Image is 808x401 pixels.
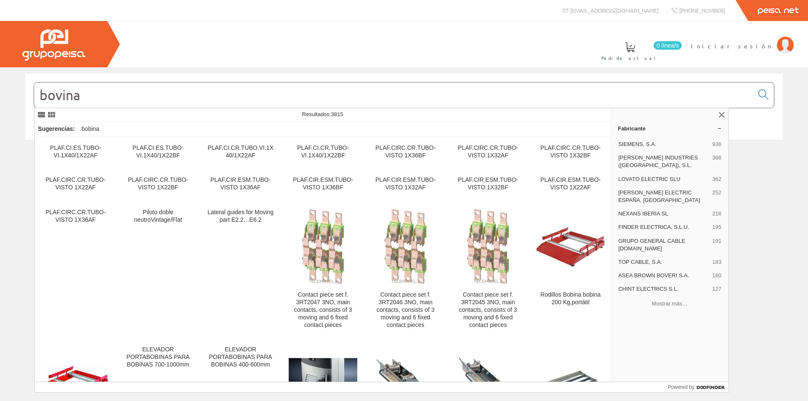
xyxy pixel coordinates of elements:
[454,291,522,329] div: Contact piece set f. 3RT2045 3NO, main contacts, consists of 3 moving and 6 fixed contact pieces
[282,138,364,169] a: PLAF.CI.CR.TUBO-VI.1X40/1X22BF
[41,144,110,159] div: PLAF.CI.ES.TUBO-VI.1X40/1X22AF
[447,170,529,201] a: PLAF.CIR.ESM.TUBO-VISTO 1X32BF
[611,122,728,135] a: Fabricante
[22,29,85,61] img: Grupo Peisa
[41,176,110,191] div: PLAF.CIRC.CR.TUBO-VISTO 1X22AF
[712,154,721,169] span: 366
[712,175,721,183] span: 362
[35,202,117,339] a: PLAF.CIRC.CR.TUBO-VISTO 1X36AF
[302,111,343,117] span: Resultados:
[371,291,440,329] div: Contact piece set f. 3RT2046 3NO, main contacts, consists of 3 moving and 6 fixed contact pieces
[454,176,522,191] div: PLAF.CIR.ESM.TUBO-VISTO 1X32BF
[712,258,721,266] span: 183
[289,144,357,159] div: PLAF.CI.CR.TUBO-VI.1X40/1X22BF
[35,123,77,135] div: Sugerencias:
[536,144,605,159] div: PLAF.CIRC.CR.TUBO-VISTO 1X32BF
[117,138,199,169] a: PLAF.CI.ES.TUBO-VI.1X40/1X22BF
[618,223,709,231] span: FINDER ELECTRICA, S.L.U.
[124,346,192,369] div: ELEVADOR PORTABOBINAS PARA BOBINAS 700-1000mm
[34,82,753,108] input: Buscar...
[117,170,199,201] a: PLAF.CIRC.CR.TUBO-VISTO 1X22BF
[712,223,721,231] span: 195
[35,170,117,201] a: PLAF.CIRC.CR.TUBO-VISTO 1X22AF
[614,297,725,311] button: Mostrar más…
[454,144,522,159] div: PLAF.CIRC.CR.TUBO-VISTO 1X32AF
[199,202,282,339] a: Lateral guides for Moving part E2.2…E6.2
[384,209,427,284] img: Contact piece set f. 3RT2046 3NO, main contacts, consists of 3 moving and 6 fixed contact pieces
[364,202,447,339] a: Contact piece set f. 3RT2046 3NO, main contacts, consists of 3 moving and 6 fixed contact pieces ...
[691,42,773,50] span: Iniciar sesión
[282,170,364,201] a: PLAF.CIR.ESM.TUBO-VISTO 1X36BF
[282,202,364,339] a: Contact piece set f. 3RT2047 3NO, main contacts, consists of 3 moving and 6 fixed contact pieces ...
[331,111,343,117] span: 3815
[618,210,709,218] span: NEXANS IBERIA SL
[289,291,357,329] div: Contact piece set f. 3RT2047 3NO, main contacts, consists of 3 moving and 6 fixed contact pieces
[601,54,659,62] span: Pedido actual
[618,285,709,293] span: CHINT ELECTRICS S.L.
[124,176,192,191] div: PLAF.CIRC.CR.TUBO-VISTO 1X22BF
[712,210,721,218] span: 216
[536,176,605,191] div: PLAF.CIR.ESM.TUBO-VISTO 1X22AF
[712,285,721,293] span: 127
[371,144,440,159] div: PLAF.CIRC.CR.TUBO-VISTO 1X36BF
[618,154,709,169] span: [PERSON_NAME] INDUSTRIES ([GEOGRAPHIC_DATA]), S.L.
[618,141,709,148] span: SIEMENS, S.A.
[206,346,275,369] div: ELEVADOR PORTABOBINAS PARA BOBINAS 400-600mm
[529,138,611,169] a: PLAF.CIRC.CR.TUBO-VISTO 1X32BF
[654,41,682,50] span: 0 línea/s
[289,176,357,191] div: PLAF.CIR.ESM.TUBO-VISTO 1X36BF
[206,144,275,159] div: PLAF.CI.CR.TUBO.VI.1X40/1X22AF
[618,189,709,204] span: [PERSON_NAME] ELECTRIC ESPAÑA, [GEOGRAPHIC_DATA]
[618,272,709,279] span: ASEA BROWN BOVERI S.A.
[25,150,783,157] div: © Grupo Peisa
[712,141,721,148] span: 936
[206,176,275,191] div: PLAF.CIR.ESM.TUBO-VISTO 1X36AF
[712,189,721,204] span: 252
[536,227,605,266] img: Rodillos Bobina bobina 200 Kg,portátil
[124,144,192,159] div: PLAF.CI.ES.TUBO-VI.1X40/1X22BF
[712,272,721,279] span: 180
[712,237,721,252] span: 191
[618,237,709,252] span: GRUPO GENERAL CABLE [DOMAIN_NAME]
[529,170,611,201] a: PLAF.CIR.ESM.TUBO-VISTO 1X22AF
[668,383,694,391] span: Powered by
[301,209,345,284] img: Contact piece set f. 3RT2047 3NO, main contacts, consists of 3 moving and 6 fixed contact pieces
[691,35,794,43] a: Iniciar sesión
[679,7,725,14] span: [PHONE_NUMBER]
[199,138,282,169] a: PLAF.CI.CR.TUBO.VI.1X40/1X22AF
[570,7,659,14] span: [EMAIL_ADDRESS][DOMAIN_NAME]
[364,170,447,201] a: PLAF.CIR.ESM.TUBO-VISTO 1X32AF
[529,202,611,339] a: Rodillos Bobina bobina 200 Kg,portátil Rodillos Bobina bobina 200 Kg,portátil
[41,209,110,224] div: PLAF.CIRC.CR.TUBO-VISTO 1X36AF
[536,291,605,306] div: Rodillos Bobina bobina 200 Kg,portátil
[35,138,117,169] a: PLAF.CI.ES.TUBO-VI.1X40/1X22AF
[206,209,275,224] div: Lateral guides for Moving part E2.2…E6.2
[124,209,192,224] div: Piloto doble neutroVintage/Flat
[117,202,199,339] a: Piloto doble neutroVintage/Flat
[447,202,529,339] a: Contact piece set f. 3RT2045 3NO, main contacts, consists of 3 moving and 6 fixed contact pieces ...
[668,382,729,392] a: Powered by
[78,122,103,137] div: bobina
[364,138,447,169] a: PLAF.CIRC.CR.TUBO-VISTO 1X36BF
[199,170,282,201] a: PLAF.CIR.ESM.TUBO-VISTO 1X36AF
[618,175,709,183] span: LOVATO ELECTRIC SLU
[466,209,510,284] img: Contact piece set f. 3RT2045 3NO, main contacts, consists of 3 moving and 6 fixed contact pieces
[371,176,440,191] div: PLAF.CIR.ESM.TUBO-VISTO 1X32AF
[447,138,529,169] a: PLAF.CIRC.CR.TUBO-VISTO 1X32AF
[618,258,709,266] span: TOP CABLE, S.A.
